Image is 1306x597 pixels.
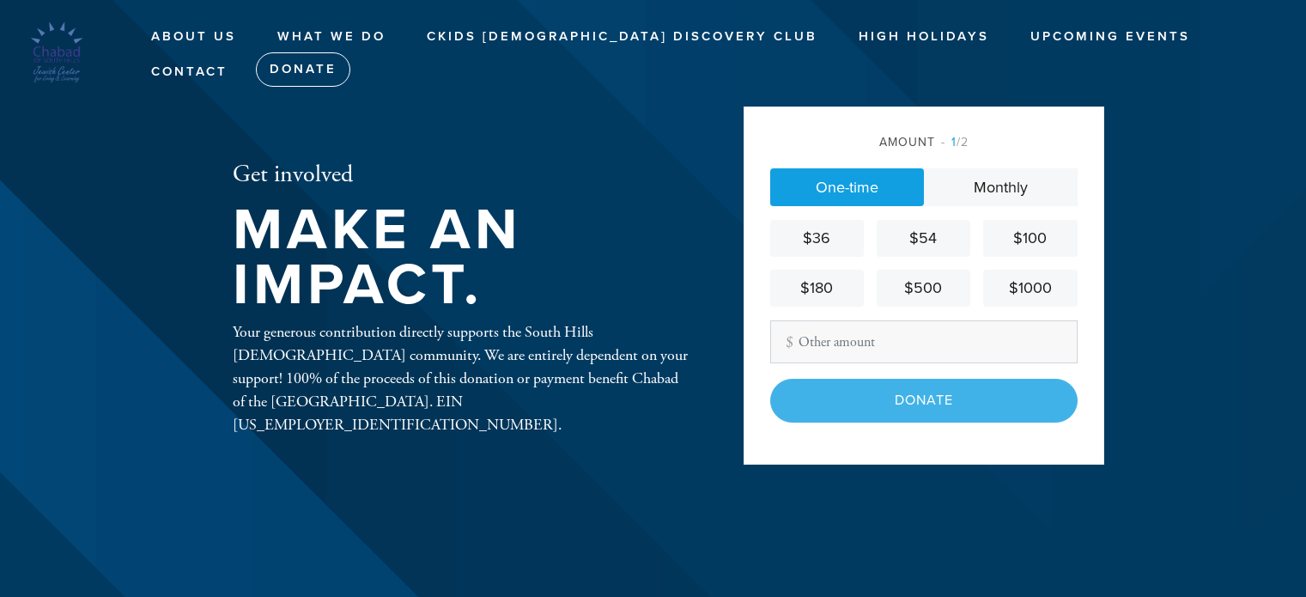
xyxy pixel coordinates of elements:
[884,227,963,250] div: $54
[877,270,970,307] a: $500
[414,21,830,53] a: CKids [DEMOGRAPHIC_DATA] Discovery Club
[951,135,957,149] span: 1
[941,135,969,149] span: /2
[777,277,857,300] div: $180
[264,21,398,53] a: What We Do
[1017,21,1203,53] a: Upcoming Events
[846,21,1002,53] a: High Holidays
[138,21,249,53] a: About us
[770,270,864,307] a: $180
[233,203,688,314] h1: Make an impact.
[138,56,240,88] a: Contact
[990,277,1070,300] div: $1000
[256,52,350,87] a: Donate
[777,227,857,250] div: $36
[770,168,924,206] a: One-time
[884,277,963,300] div: $500
[990,227,1070,250] div: $100
[770,133,1078,151] div: Amount
[770,220,864,257] a: $36
[877,220,970,257] a: $54
[26,21,88,83] img: Untitled%20design%20%2817%29.png
[983,270,1077,307] a: $1000
[770,320,1078,363] input: Other amount
[924,168,1078,206] a: Monthly
[233,161,688,190] h2: Get involved
[233,320,688,436] div: Your generous contribution directly supports the South Hills [DEMOGRAPHIC_DATA] community. We are...
[983,220,1077,257] a: $100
